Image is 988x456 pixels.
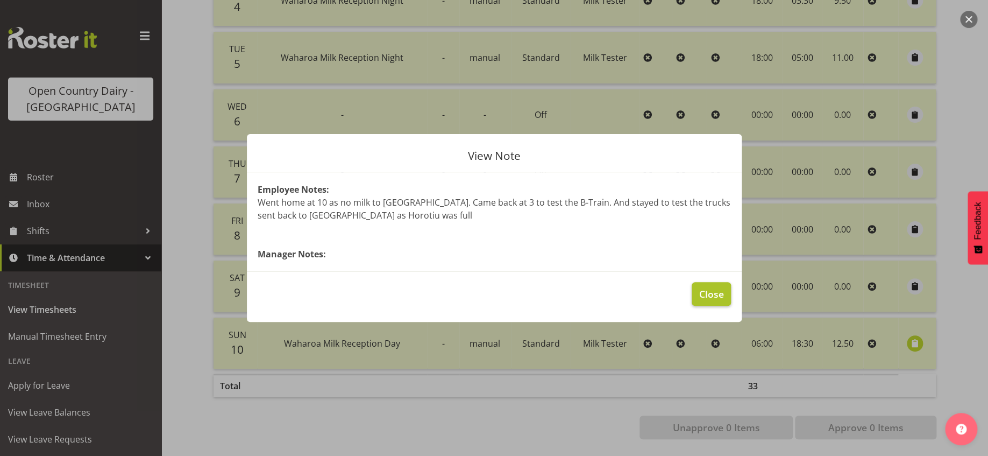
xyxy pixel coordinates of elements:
img: help-xxl-2.png [956,424,966,434]
button: Close [692,282,730,306]
p: View Note [258,150,731,162]
p: Went home at 10 as no milk to [GEOGRAPHIC_DATA]. Came back at 3 to test the B-Train. And stayed t... [258,196,731,222]
h4: Employee Notes: [258,183,731,196]
h4: Manager Notes: [258,248,731,261]
span: Feedback [973,202,983,240]
button: Feedback - Show survey [968,191,988,264]
span: Close [699,287,723,301]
